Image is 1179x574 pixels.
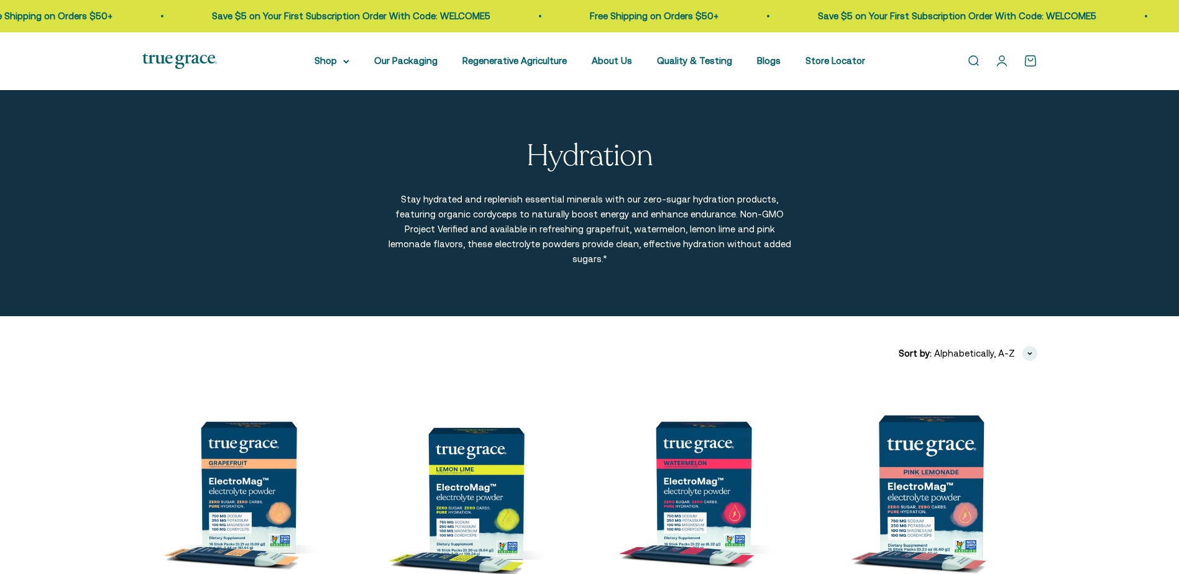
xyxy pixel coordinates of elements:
span: Alphabetically, A-Z [934,346,1015,361]
a: About Us [592,55,632,66]
span: Sort by: [899,346,932,361]
p: Save $5 on Your First Subscription Order With Code: WELCOME5 [733,9,1012,24]
a: Our Packaging [374,55,438,66]
button: Alphabetically, A-Z [934,346,1037,361]
p: Save $5 on Your First Subscription Order With Code: WELCOME5 [127,9,406,24]
a: Regenerative Agriculture [462,55,567,66]
a: Store Locator [805,55,865,66]
a: Free Shipping on Orders $50+ [505,11,634,21]
p: Hydration [526,140,653,173]
a: Quality & Testing [657,55,732,66]
summary: Shop [314,53,349,68]
p: Stay hydrated and replenish essential minerals with our zero-sugar hydration products, featuring ... [388,192,792,266]
a: Blogs [757,55,781,66]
